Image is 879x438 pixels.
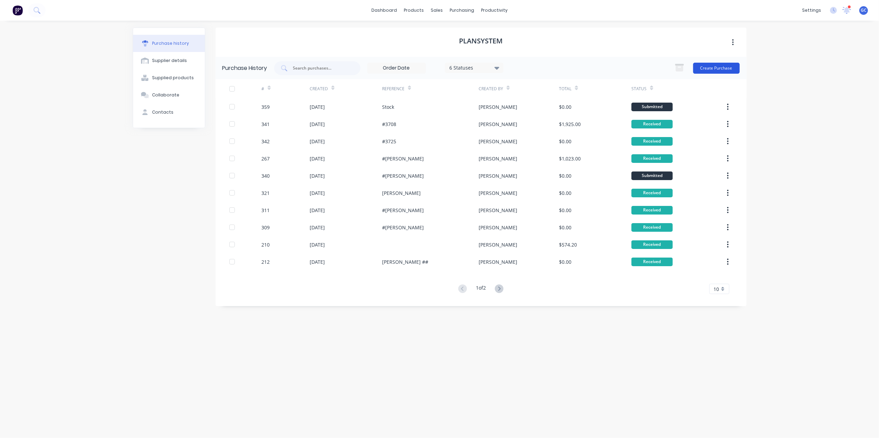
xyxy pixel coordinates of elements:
div: $1,925.00 [559,121,581,128]
div: $0.00 [559,138,571,145]
input: Order Date [368,63,426,73]
button: Purchase history [133,35,205,52]
div: [PERSON_NAME] ## [382,258,428,265]
button: Supplier details [133,52,205,69]
button: Create Purchase [693,63,740,74]
div: Received [631,223,673,232]
div: 340 [261,172,270,179]
div: #[PERSON_NAME] [382,155,424,162]
input: Search purchases... [292,65,350,72]
div: $0.00 [559,189,571,197]
div: #3708 [382,121,396,128]
div: Created [310,86,328,92]
div: [PERSON_NAME] [479,138,517,145]
div: Received [631,137,673,146]
div: 341 [261,121,270,128]
div: Reference [382,86,404,92]
div: Supplier details [152,58,187,64]
a: dashboard [368,5,400,15]
div: 1 of 2 [476,284,486,294]
div: Received [631,120,673,128]
div: $1,023.00 [559,155,581,162]
div: [DATE] [310,258,325,265]
div: Supplied products [152,75,194,81]
div: $574.20 [559,241,577,248]
div: Status [631,86,647,92]
img: Factory [12,5,23,15]
div: 321 [261,189,270,197]
div: [PERSON_NAME] [479,207,517,214]
div: #[PERSON_NAME] [382,224,424,231]
div: Stock [382,103,394,111]
button: Supplied products [133,69,205,86]
div: [DATE] [310,189,325,197]
span: GC [861,7,867,13]
div: Received [631,258,673,266]
h1: Plansystem [459,37,503,45]
div: Collaborate [152,92,179,98]
div: $0.00 [559,172,571,179]
div: settings [799,5,825,15]
div: [PERSON_NAME] [479,121,517,128]
div: Purchase history [152,40,189,46]
div: [PERSON_NAME] [479,172,517,179]
div: #[PERSON_NAME] [382,207,424,214]
button: Collaborate [133,86,205,104]
button: Contacts [133,104,205,121]
div: $0.00 [559,103,571,111]
div: productivity [478,5,511,15]
div: $0.00 [559,207,571,214]
div: products [400,5,427,15]
div: 210 [261,241,270,248]
div: [DATE] [310,241,325,248]
div: 311 [261,207,270,214]
span: 10 [714,285,719,293]
div: [PERSON_NAME] [382,189,421,197]
div: Received [631,154,673,163]
div: #[PERSON_NAME] [382,172,424,179]
div: [DATE] [310,121,325,128]
div: Received [631,206,673,215]
div: purchasing [446,5,478,15]
div: [PERSON_NAME] [479,241,517,248]
div: sales [427,5,446,15]
div: Contacts [152,109,173,115]
div: Submitted [631,103,673,111]
div: [PERSON_NAME] [479,258,517,265]
div: [DATE] [310,207,325,214]
div: 267 [261,155,270,162]
div: Received [631,240,673,249]
div: Created By [479,86,503,92]
div: 309 [261,224,270,231]
div: [PERSON_NAME] [479,155,517,162]
div: Submitted [631,171,673,180]
div: [DATE] [310,172,325,179]
div: [DATE] [310,103,325,111]
div: 342 [261,138,270,145]
div: [PERSON_NAME] [479,103,517,111]
div: [PERSON_NAME] [479,189,517,197]
div: [PERSON_NAME] [479,224,517,231]
div: 6 Statuses [449,64,499,71]
div: 359 [261,103,270,111]
div: Purchase History [222,64,267,72]
div: $0.00 [559,224,571,231]
div: [DATE] [310,155,325,162]
div: 212 [261,258,270,265]
div: Received [631,189,673,197]
div: #3725 [382,138,396,145]
div: $0.00 [559,258,571,265]
div: [DATE] [310,224,325,231]
div: Total [559,86,571,92]
div: [DATE] [310,138,325,145]
div: # [261,86,264,92]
